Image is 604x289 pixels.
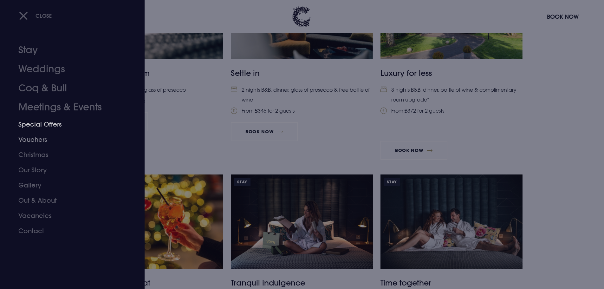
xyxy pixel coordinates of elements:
a: Stay [18,41,119,60]
a: Our Story [18,162,119,178]
span: Close [36,12,52,19]
a: Christmas [18,147,119,162]
a: Vacancies [18,208,119,223]
a: Weddings [18,60,119,79]
a: Out & About [18,193,119,208]
a: Vouchers [18,132,119,147]
a: Contact [18,223,119,239]
a: Meetings & Events [18,98,119,117]
a: Gallery [18,178,119,193]
a: Coq & Bull [18,79,119,98]
a: Special Offers [18,117,119,132]
button: Close [19,9,52,22]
